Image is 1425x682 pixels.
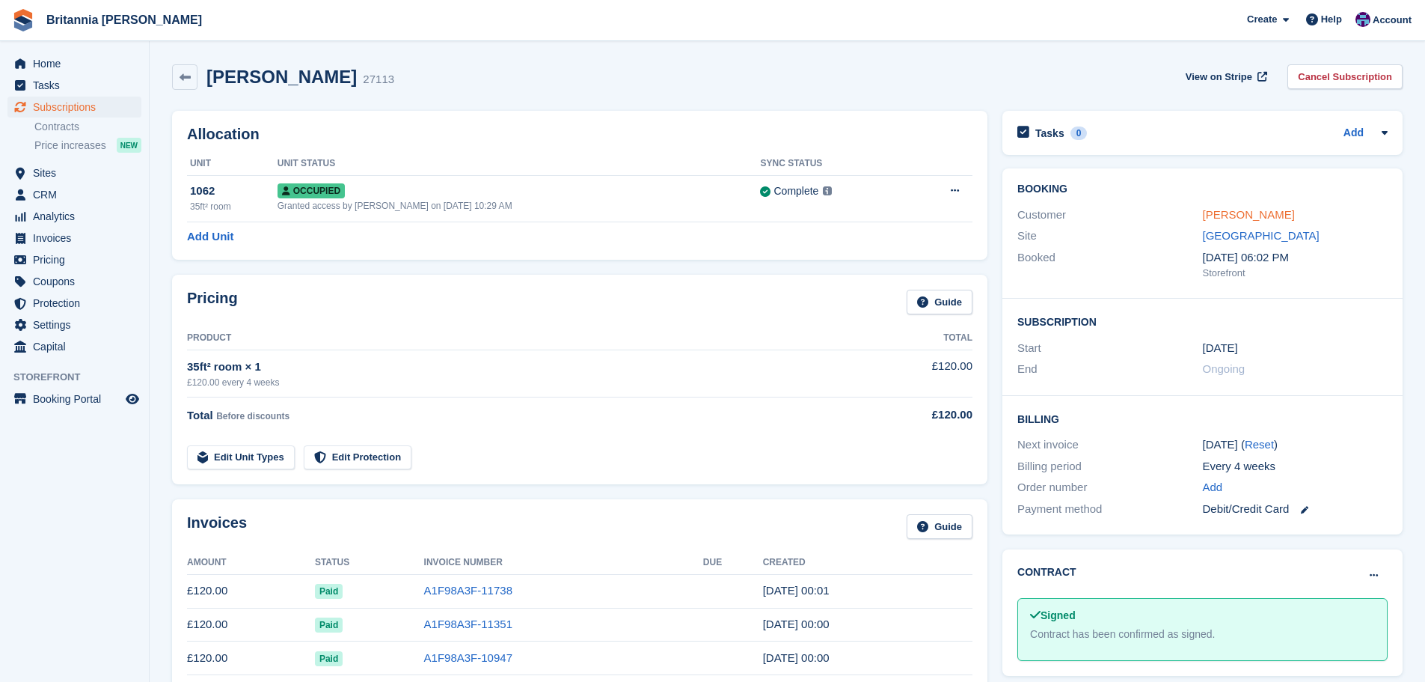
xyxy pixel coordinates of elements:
[1203,362,1245,375] span: Ongoing
[7,97,141,118] a: menu
[315,584,343,599] span: Paid
[278,152,761,176] th: Unit Status
[1035,127,1064,140] h2: Tasks
[33,249,123,270] span: Pricing
[703,551,763,575] th: Due
[187,409,213,421] span: Total
[187,326,852,350] th: Product
[1245,438,1274,451] a: Reset
[7,389,141,409] a: menu
[1017,249,1202,281] div: Booked
[1321,12,1342,27] span: Help
[852,350,972,397] td: £120.00
[7,249,141,270] a: menu
[315,651,343,666] span: Paid
[1203,479,1223,496] a: Add
[424,618,512,630] a: A1F98A3F-11351
[1180,64,1270,89] a: View on Stripe
[1203,249,1388,267] div: [DATE] 06:02 PM
[187,642,315,675] td: £120.00
[33,97,123,118] span: Subscriptions
[7,162,141,183] a: menu
[187,290,238,314] h2: Pricing
[7,293,141,314] a: menu
[304,445,411,470] a: Edit Protection
[190,183,278,200] div: 1062
[763,584,830,597] time: 2025-09-20 23:01:16 UTC
[187,376,852,389] div: £120.00 every 4 weeks
[1017,564,1076,580] h2: Contract
[1203,208,1295,221] a: [PERSON_NAME]
[1343,125,1364,142] a: Add
[33,75,123,96] span: Tasks
[7,75,141,96] a: menu
[1017,436,1202,454] div: Next invoice
[1186,70,1252,85] span: View on Stripe
[823,186,832,195] img: icon-info-grey-7440780725fd019a000dd9b08b2336e03edf1995a4989e88bcd33f0948082b44.svg
[1030,627,1375,642] div: Contract has been confirmed as signed.
[424,651,512,664] a: A1F98A3F-10947
[1017,411,1388,426] h2: Billing
[33,336,123,357] span: Capital
[187,551,315,575] th: Amount
[424,584,512,597] a: A1F98A3F-11738
[907,514,972,539] a: Guide
[760,152,907,176] th: Sync Status
[1017,228,1202,245] div: Site
[315,551,424,575] th: Status
[1017,314,1388,329] h2: Subscription
[7,271,141,292] a: menu
[1203,229,1320,242] a: [GEOGRAPHIC_DATA]
[315,618,343,633] span: Paid
[763,551,972,575] th: Created
[33,228,123,249] span: Invoices
[1203,458,1388,475] div: Every 4 weeks
[1017,501,1202,518] div: Payment method
[33,206,123,227] span: Analytics
[1373,13,1412,28] span: Account
[763,618,830,630] time: 2025-08-23 23:00:55 UTC
[187,608,315,642] td: £120.00
[1247,12,1277,27] span: Create
[33,271,123,292] span: Coupons
[1030,608,1375,624] div: Signed
[1017,479,1202,496] div: Order number
[34,137,141,153] a: Price increases NEW
[187,126,972,143] h2: Allocation
[187,445,295,470] a: Edit Unit Types
[187,359,852,376] div: 35ft² room × 1
[7,336,141,357] a: menu
[278,199,761,213] div: Granted access by [PERSON_NAME] on [DATE] 10:29 AM
[1070,127,1088,140] div: 0
[33,53,123,74] span: Home
[1203,436,1388,454] div: [DATE] ( )
[424,551,703,575] th: Invoice Number
[187,228,233,246] a: Add Unit
[1203,501,1388,518] div: Debit/Credit Card
[117,138,141,153] div: NEW
[1355,12,1370,27] img: Becca Clark
[7,184,141,205] a: menu
[33,162,123,183] span: Sites
[7,206,141,227] a: menu
[1017,361,1202,378] div: End
[33,293,123,314] span: Protection
[187,514,247,539] h2: Invoices
[187,152,278,176] th: Unit
[7,228,141,249] a: menu
[1203,340,1238,357] time: 2023-10-21 23:00:00 UTC
[773,183,818,199] div: Complete
[123,390,141,408] a: Preview store
[907,290,972,314] a: Guide
[206,67,357,87] h2: [PERSON_NAME]
[216,411,289,421] span: Before discounts
[852,407,972,424] div: £120.00
[40,7,208,32] a: Britannia [PERSON_NAME]
[1287,64,1403,89] a: Cancel Subscription
[33,314,123,335] span: Settings
[1017,183,1388,195] h2: Booking
[34,120,141,134] a: Contracts
[33,389,123,409] span: Booking Portal
[12,9,34,31] img: stora-icon-8386f47178a22dfd0bd8f6a31ec36ba5ce8667c1dd55bd0f319d3a0aa187defe.svg
[1017,340,1202,357] div: Start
